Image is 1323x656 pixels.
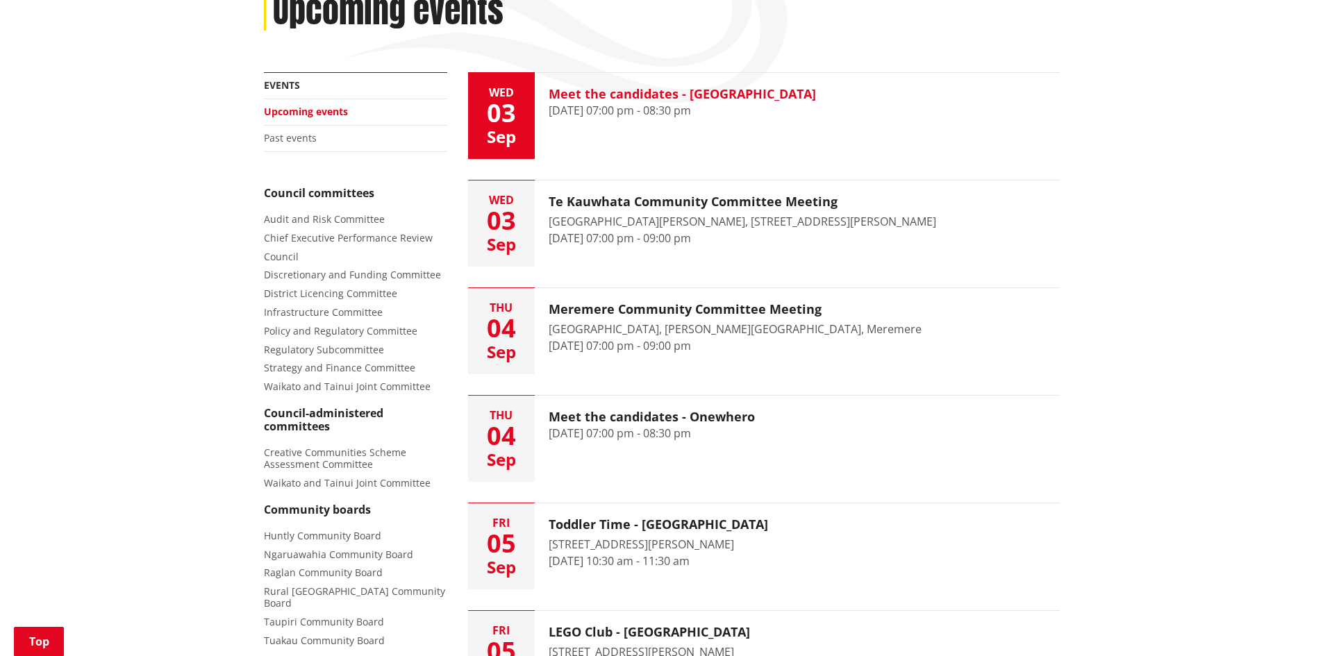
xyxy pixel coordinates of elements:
div: [GEOGRAPHIC_DATA][PERSON_NAME], [STREET_ADDRESS][PERSON_NAME] [549,213,936,230]
a: Council [264,250,299,263]
div: 05 [468,531,535,556]
a: Strategy and Finance Committee [264,361,415,374]
a: Discretionary and Funding Committee [264,268,441,281]
time: [DATE] 10:30 am - 11:30 am [549,553,690,569]
h3: Te Kauwhata Community Committee Meeting [549,194,936,210]
a: Top [14,627,64,656]
a: Events [264,78,300,92]
a: Audit and Risk Committee [264,212,385,226]
a: Upcoming events [264,105,348,118]
div: Thu [468,302,535,313]
a: Raglan Community Board [264,566,383,579]
a: Wed 03 Sep Te Kauwhata Community Committee Meeting [GEOGRAPHIC_DATA][PERSON_NAME], [STREET_ADDRES... [468,180,1060,267]
iframe: Messenger Launcher [1259,598,1309,648]
a: District Licencing Committee [264,287,397,300]
h3: Meremere Community Committee Meeting [549,302,922,317]
h3: Meet the candidates - [GEOGRAPHIC_DATA] [549,87,816,102]
div: Fri [468,517,535,528]
div: Sep [468,451,535,468]
h3: Meet the candidates - Onewhero [549,410,755,425]
strong: Council-administered committees [264,405,383,434]
a: Rural [GEOGRAPHIC_DATA] Community Board [264,584,445,609]
div: Wed [468,87,535,98]
a: Thu 04 Sep Meet the candidates - Onewhero [DATE] 07:00 pm - 08:30 pm [468,396,1060,482]
a: Thu 04 Sep Meremere Community Committee Meeting [GEOGRAPHIC_DATA], [PERSON_NAME][GEOGRAPHIC_DATA]... [468,288,1060,374]
div: Fri [468,625,535,636]
a: Chief Executive Performance Review [264,231,433,244]
time: [DATE] 07:00 pm - 08:30 pm [549,426,691,441]
div: Sep [468,344,535,360]
div: 03 [468,101,535,126]
div: Wed [468,194,535,205]
strong: Community boards [264,502,371,517]
a: Fri 05 Sep Toddler Time - [GEOGRAPHIC_DATA] [STREET_ADDRESS][PERSON_NAME] [DATE] 10:30 am - 11:30 am [468,503,1060,589]
div: 04 [468,423,535,448]
div: 04 [468,316,535,341]
div: 03 [468,208,535,233]
div: Thu [468,410,535,421]
strong: Council committees [264,185,374,201]
a: Regulatory Subcommittee [264,343,384,356]
a: Huntly Community Board [264,529,381,542]
h3: Toddler Time - [GEOGRAPHIC_DATA] [549,517,768,532]
a: Creative Communities Scheme Assessment Committee [264,446,406,471]
a: Ngaruawahia Community Board [264,548,413,561]
a: Infrastructure Committee [264,305,383,319]
a: Past events [264,131,317,144]
h3: LEGO Club - [GEOGRAPHIC_DATA] [549,625,750,640]
a: Waikato and Tainui Joint Committee [264,476,431,489]
a: Tuakau Community Board [264,634,385,647]
time: [DATE] 07:00 pm - 09:00 pm [549,338,691,353]
a: Policy and Regulatory Committee [264,324,417,337]
div: Sep [468,236,535,253]
a: Waikato and Tainui Joint Committee [264,380,431,393]
div: Sep [468,559,535,575]
a: Taupiri Community Board [264,615,384,628]
time: [DATE] 07:00 pm - 09:00 pm [549,230,691,246]
div: Sep [468,128,535,145]
time: [DATE] 07:00 pm - 08:30 pm [549,103,691,118]
a: Wed 03 Sep Meet the candidates - [GEOGRAPHIC_DATA] [DATE] 07:00 pm - 08:30 pm [468,73,1060,159]
div: [STREET_ADDRESS][PERSON_NAME] [549,536,768,553]
div: [GEOGRAPHIC_DATA], [PERSON_NAME][GEOGRAPHIC_DATA], Meremere [549,321,922,337]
